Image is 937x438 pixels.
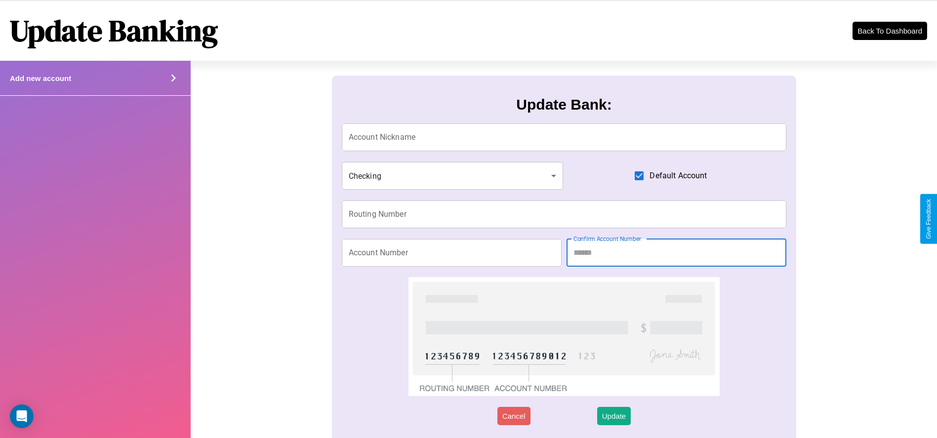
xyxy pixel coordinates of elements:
[342,162,563,190] div: Checking
[573,235,641,243] label: Confirm Account Number
[497,407,530,425] button: Cancel
[597,407,631,425] button: Update
[10,10,218,51] h1: Update Banking
[408,277,720,396] img: check
[10,74,71,82] h4: Add new account
[925,199,932,239] div: Give Feedback
[516,96,611,113] h3: Update Bank:
[853,22,927,40] button: Back To Dashboard
[10,404,34,428] div: Open Intercom Messenger
[650,170,707,182] span: Default Account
